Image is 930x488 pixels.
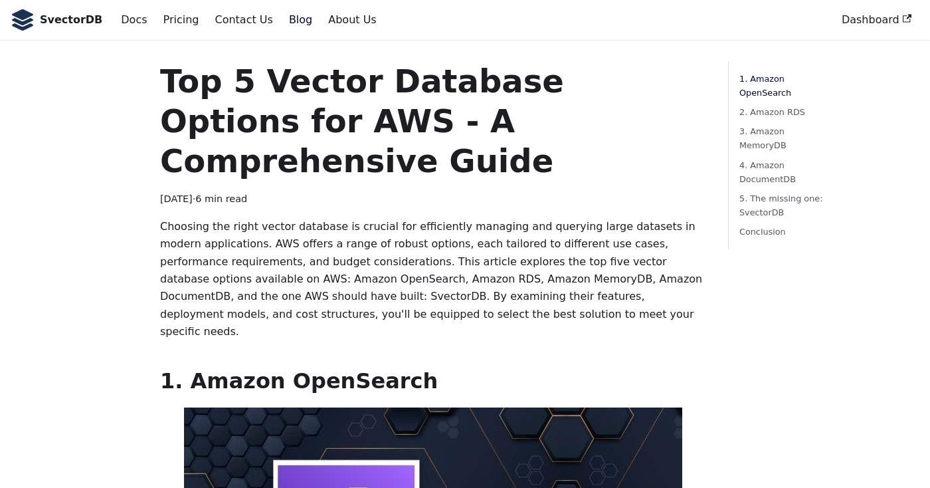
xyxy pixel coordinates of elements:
[739,124,828,152] a: 3. Amazon MemoryDB
[40,11,102,29] b: SvectorDB
[739,191,828,219] a: 5. The missing one: SvectorDB
[320,9,384,31] a: About Us
[113,9,155,31] a: Docs
[207,9,280,31] a: Contact Us
[11,9,35,31] img: SvectorDB Logo
[834,9,919,31] a: Dashboard
[739,225,828,239] a: Conclusion
[281,9,320,31] a: Blog
[160,193,193,204] time: [DATE]
[739,158,828,186] a: 4. Amazon DocumentDB
[11,9,102,31] a: SvectorDB LogoSvectorDB
[739,105,828,119] a: 2. Amazon RDS
[160,61,707,181] h1: Top 5 Vector Database Options for AWS - A Comprehensive Guide
[160,191,707,207] div: · 6 min read
[739,72,828,100] a: 1. Amazon OpenSearch
[155,9,207,31] a: Pricing
[160,368,707,394] h2: 1. Amazon OpenSearch
[160,218,707,341] p: Choosing the right vector database is crucial for efficiently managing and querying large dataset...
